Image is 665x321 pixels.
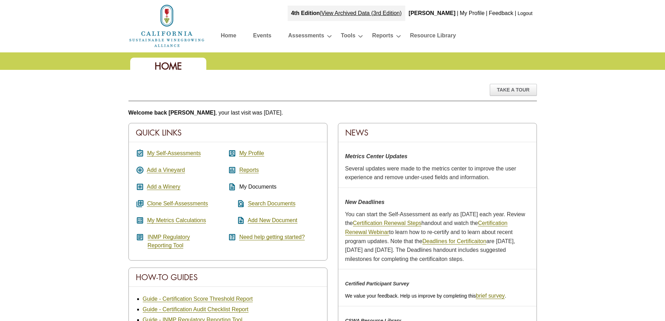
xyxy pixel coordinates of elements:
strong: 4th Edition [291,10,320,16]
a: Add New Document [248,217,297,224]
div: | [485,6,488,21]
a: My Metrics Calculations [147,217,206,224]
span: Home [155,60,182,72]
i: assignment_turned_in [136,149,144,158]
i: queue [136,199,144,208]
div: | [456,6,459,21]
a: Home [221,31,236,43]
div: Take A Tour [490,84,537,96]
a: Tools [341,31,355,43]
div: How-To Guides [129,268,327,287]
a: Guide - Certification Score Threshold Report [143,296,253,302]
a: INMP RegulatoryReporting Tool [148,234,190,249]
a: Reports [372,31,393,43]
a: brief survey [476,293,505,299]
i: assessment [228,166,236,174]
a: My Profile [460,10,485,16]
strong: Metrics Center Updates [345,153,408,159]
i: find_in_page [228,199,245,208]
a: Feedback [489,10,513,16]
a: Certification Renewal Webinar [345,220,508,235]
a: Clone Self-Assessments [147,200,208,207]
a: Certification Renewal Steps [353,220,422,226]
span: Several updates were made to the metrics center to improve the user experience and remove under-u... [345,166,516,181]
a: My Self-Assessments [147,150,201,156]
i: article [136,233,144,241]
div: News [338,123,537,142]
a: Need help getting started? [239,234,305,240]
i: add_circle [136,166,144,174]
a: Deadlines for Certificaiton [422,238,486,245]
i: account_box [228,149,236,158]
a: Resource Library [410,31,456,43]
div: | [288,6,405,21]
i: calculate [136,216,144,225]
i: add_box [136,183,144,191]
strong: New Deadlines [345,199,385,205]
a: Events [253,31,271,43]
a: Search Documents [248,200,295,207]
p: You can start the Self-Assessment as early as [DATE] each year. Review the handout and watch the ... [345,210,530,264]
b: Welcome back [PERSON_NAME] [128,110,216,116]
a: Add a Vineyard [147,167,185,173]
span: My Documents [239,184,276,190]
a: Reports [239,167,259,173]
i: description [228,183,236,191]
b: [PERSON_NAME] [409,10,456,16]
div: | [514,6,517,21]
a: Assessments [288,31,324,43]
a: Logout [518,10,533,16]
span: We value your feedback. Help us improve by completing this . [345,293,506,299]
em: Certified Participant Survey [345,281,409,286]
i: help_center [228,233,236,241]
a: My Profile [239,150,264,156]
p: , your last visit was [DATE]. [128,108,537,117]
a: View Archived Data (3rd Edition) [322,10,402,16]
i: note_add [228,216,245,225]
div: Quick Links [129,123,327,142]
a: Home [128,22,205,28]
a: Guide - Certification Audit Checklist Report [143,306,249,313]
a: Add a Winery [147,184,180,190]
img: logo_cswa2x.png [128,3,205,48]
